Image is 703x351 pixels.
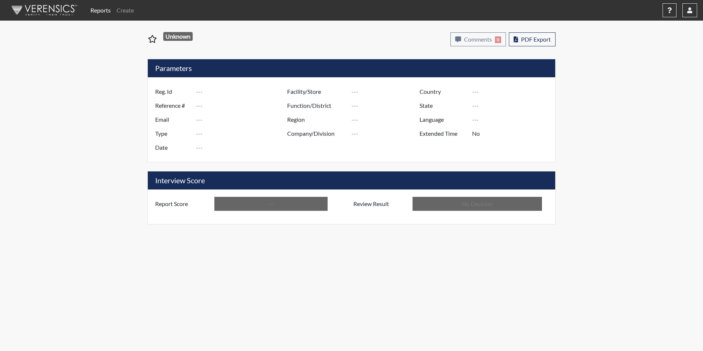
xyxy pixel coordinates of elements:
label: Country [414,85,472,99]
label: Report Score [150,197,214,211]
h5: Parameters [148,59,555,77]
input: --- [472,113,553,127]
span: Comments [464,36,492,43]
input: --- [196,85,289,99]
input: --- [351,127,421,141]
input: --- [196,141,289,155]
h5: Interview Score [148,171,555,189]
span: Unknown [163,32,193,41]
input: --- [472,99,553,113]
input: --- [196,99,289,113]
label: Date [150,141,196,155]
input: --- [351,113,421,127]
label: Region [282,113,351,127]
a: Reports [88,3,114,18]
label: Facility/Store [282,85,351,99]
label: State [414,99,472,113]
label: Company/Division [282,127,351,141]
span: 0 [495,36,501,43]
button: Comments0 [450,32,506,46]
input: --- [196,127,289,141]
button: PDF Export [509,32,556,46]
label: Review Result [348,197,413,211]
label: Reference # [150,99,196,113]
label: Type [150,127,196,141]
span: PDF Export [521,36,551,43]
label: Reg. Id [150,85,196,99]
input: --- [472,85,553,99]
input: --- [196,113,289,127]
input: --- [214,197,328,211]
label: Extended Time [414,127,472,141]
input: --- [351,85,421,99]
input: No Decision [413,197,542,211]
input: --- [472,127,553,141]
a: Create [114,3,137,18]
label: Language [414,113,472,127]
input: --- [351,99,421,113]
label: Function/District [282,99,351,113]
label: Email [150,113,196,127]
